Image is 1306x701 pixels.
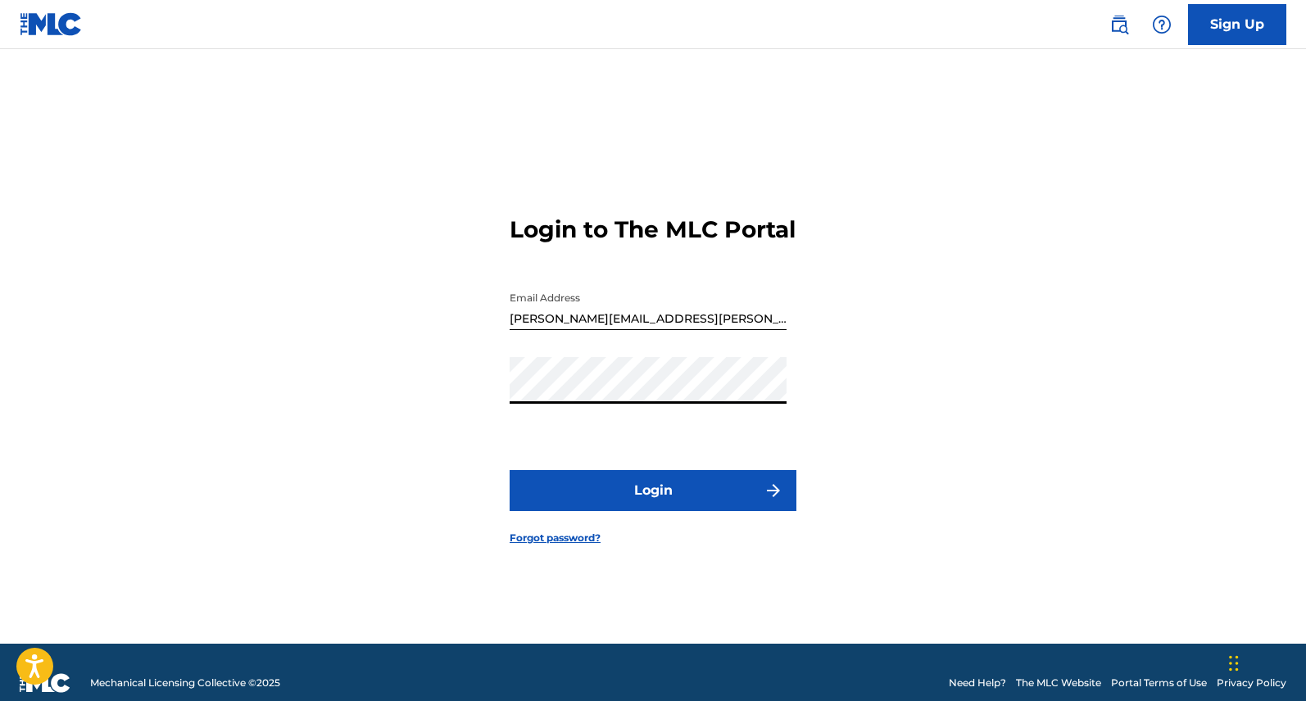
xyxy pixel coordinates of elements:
[1224,622,1306,701] iframe: Chat Widget
[1217,676,1286,690] a: Privacy Policy
[1111,676,1207,690] a: Portal Terms of Use
[1152,15,1172,34] img: help
[1229,639,1239,688] div: Drag
[1109,15,1129,34] img: search
[510,215,796,244] h3: Login to The MLC Portal
[1188,4,1286,45] a: Sign Up
[1016,676,1101,690] a: The MLC Website
[20,12,83,36] img: MLC Logo
[949,676,1006,690] a: Need Help?
[90,676,280,690] span: Mechanical Licensing Collective © 2025
[510,470,796,511] button: Login
[1103,8,1136,41] a: Public Search
[1145,8,1178,41] div: Help
[510,531,601,545] a: Forgot password?
[764,481,783,500] img: f7272a7cc735f4ea7f67.svg
[20,673,70,693] img: logo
